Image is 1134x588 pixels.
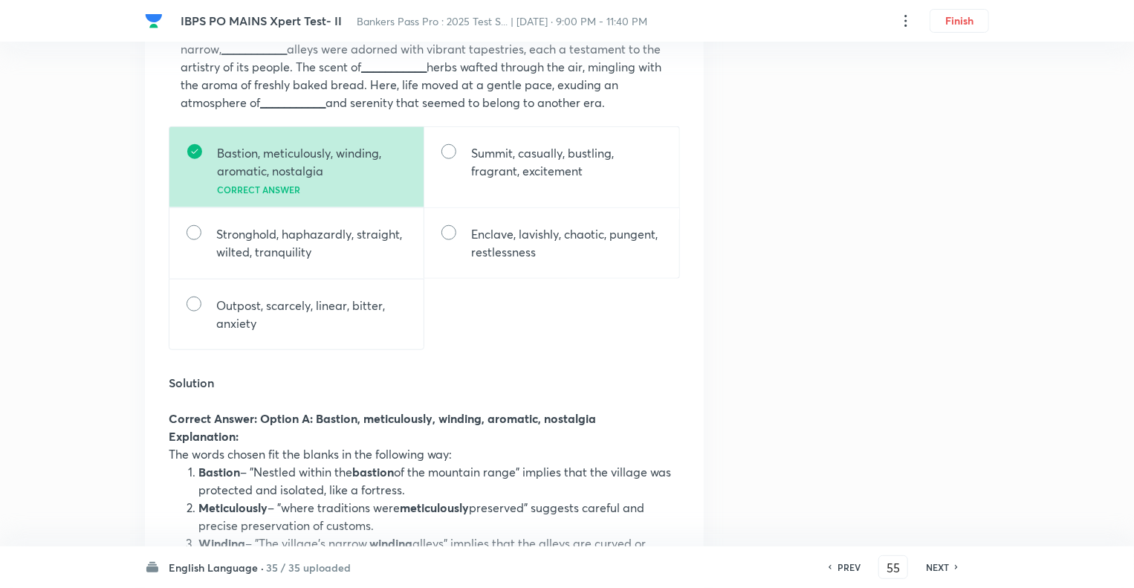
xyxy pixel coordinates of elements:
p: Stronghold, haphazardly, straight, wilted, tranquility [216,225,406,261]
h6: 35 / 35 uploaded [266,560,351,575]
h6: English Language · [169,560,264,575]
p: Bastion, meticulously, winding, aromatic, nostalgia [217,144,406,180]
p: Correct answer [217,185,406,196]
strong: winding [369,535,412,551]
li: – "where traditions were preserved" suggests careful and precise preservation of customs. [198,499,680,534]
strong: ___________ [221,41,287,56]
strong: Winding [198,535,245,551]
p: Nestled within the of the mountain range, the village remained untouched by the chaos of modernit... [181,4,668,112]
li: – "The village’s narrow, alleys" implies that the alleys are curved or twisting, typical of tradi... [198,534,680,570]
a: Company Logo [145,12,169,30]
strong: ___________ [260,94,325,110]
h6: NEXT [926,560,949,574]
h5: Solution [169,374,680,392]
strong: Bastion [198,464,240,479]
img: Company Logo [145,12,163,30]
strong: Meticulously [198,500,268,515]
p: Enclave, lavishly, chaotic, pungent, restlessness [471,225,662,261]
strong: meticulously [400,500,469,515]
span: Bankers Pass Pro : 2025 Test S... | [DATE] · 9:00 PM - 11:40 PM [357,14,647,28]
p: The words chosen fit the blanks in the following way: [169,445,680,463]
strong: Explanation: [169,428,239,444]
span: IBPS PO MAINS Xpert Test- II [181,13,342,28]
li: – "Nestled within the of the mountain range" implies that the village was protected and isolated,... [198,463,680,499]
button: Finish [930,9,989,33]
p: Outpost, scarcely, linear, bitter, anxiety [216,297,406,332]
strong: Correct Answer: Option A: Bastion, meticulously, winding, aromatic, nostalgia [169,410,596,426]
strong: bastion [352,464,394,479]
h6: PREV [837,560,861,574]
p: Summit, casually, bustling, fragrant, excitement [471,144,662,180]
strong: ___________ [361,59,427,74]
